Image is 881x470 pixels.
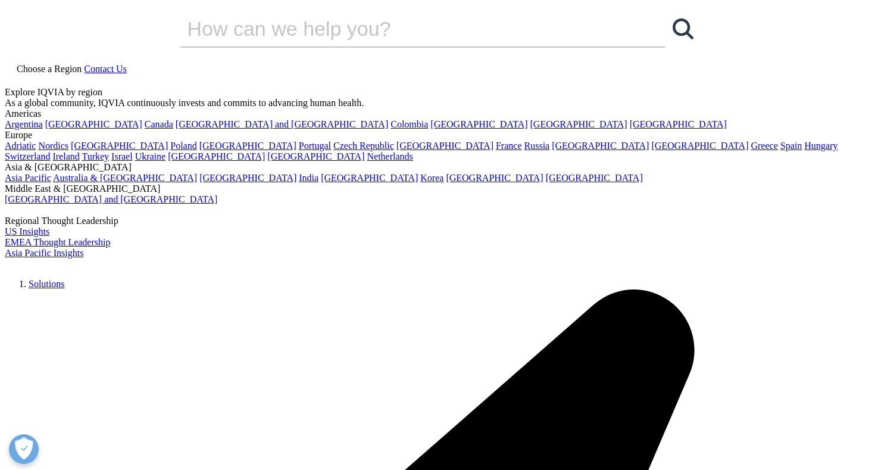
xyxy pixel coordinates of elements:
[446,173,543,183] a: [GEOGRAPHIC_DATA]
[804,141,838,151] a: Hungary
[780,141,802,151] a: Spain
[180,11,632,46] input: Search
[5,108,876,119] div: Americas
[84,64,127,74] a: Contact Us
[29,279,64,289] a: Solutions
[673,18,693,39] svg: Search
[552,141,649,151] a: [GEOGRAPHIC_DATA]
[5,248,83,258] a: Asia Pacific Insights
[5,98,876,108] div: As a global community, IQVIA continuously invests and commits to advancing human health.
[82,151,109,161] a: Turkey
[321,173,418,183] a: [GEOGRAPHIC_DATA]
[135,151,166,161] a: Ukraine
[5,151,50,161] a: Switzerland
[299,173,318,183] a: India
[5,226,49,236] a: US Insights
[420,173,443,183] a: Korea
[751,141,777,151] a: Greece
[666,11,701,46] a: Search
[5,173,51,183] a: Asia Pacific
[53,173,197,183] a: Australia & [GEOGRAPHIC_DATA]
[267,151,364,161] a: [GEOGRAPHIC_DATA]
[390,119,428,129] a: Colombia
[630,119,727,129] a: [GEOGRAPHIC_DATA]
[199,173,296,183] a: [GEOGRAPHIC_DATA]
[168,151,265,161] a: [GEOGRAPHIC_DATA]
[17,64,82,74] span: Choose a Region
[5,162,876,173] div: Asia & [GEOGRAPHIC_DATA]
[5,237,110,247] a: EMEA Thought Leadership
[145,119,173,129] a: Canada
[430,119,527,129] a: [GEOGRAPHIC_DATA]
[170,141,196,151] a: Poland
[38,141,68,151] a: Nordics
[5,119,43,129] a: Argentina
[5,141,36,151] a: Adriatic
[5,130,876,141] div: Europe
[5,216,876,226] div: Regional Thought Leadership
[546,173,643,183] a: [GEOGRAPHIC_DATA]
[111,151,133,161] a: Israel
[367,151,413,161] a: Netherlands
[299,141,331,151] a: Portugal
[9,434,39,464] button: Open Preferences
[396,141,493,151] a: [GEOGRAPHIC_DATA]
[496,141,522,151] a: France
[524,141,550,151] a: Russia
[45,119,142,129] a: [GEOGRAPHIC_DATA]
[71,141,168,151] a: [GEOGRAPHIC_DATA]
[5,183,876,194] div: Middle East & [GEOGRAPHIC_DATA]
[5,194,217,204] a: [GEOGRAPHIC_DATA] and [GEOGRAPHIC_DATA]
[5,87,876,98] div: Explore IQVIA by region
[176,119,388,129] a: [GEOGRAPHIC_DATA] and [GEOGRAPHIC_DATA]
[52,151,79,161] a: Ireland
[333,141,394,151] a: Czech Republic
[530,119,627,129] a: [GEOGRAPHIC_DATA]
[651,141,748,151] a: [GEOGRAPHIC_DATA]
[199,141,296,151] a: [GEOGRAPHIC_DATA]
